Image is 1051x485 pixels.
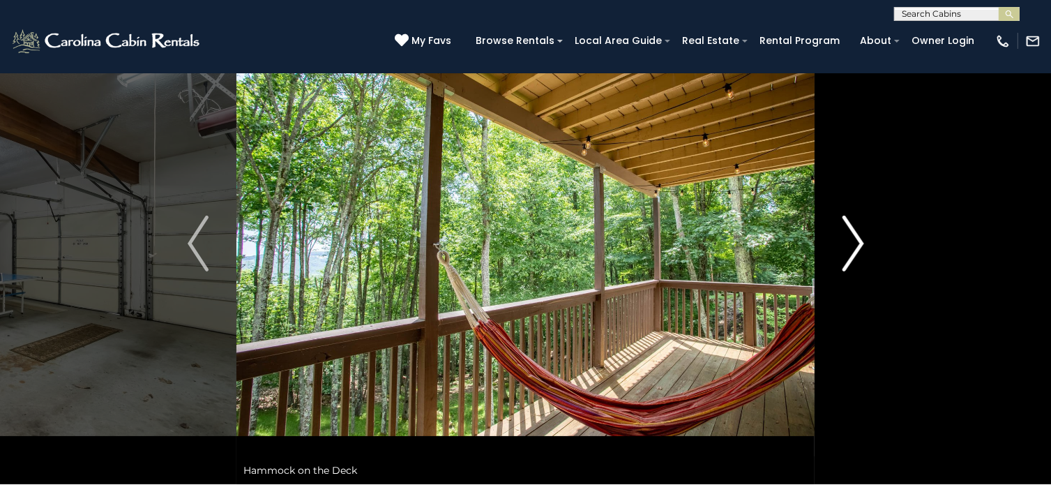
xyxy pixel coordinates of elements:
div: Hammock on the Deck [236,456,815,484]
a: Local Area Guide [568,30,669,52]
span: My Favs [411,33,451,48]
a: Owner Login [905,30,981,52]
a: Real Estate [675,30,746,52]
button: Next [815,3,892,484]
a: About [853,30,898,52]
a: My Favs [395,33,455,49]
img: phone-regular-white.png [995,33,1011,49]
img: arrow [188,216,209,271]
a: Browse Rentals [469,30,561,52]
button: Previous [159,3,236,484]
img: mail-regular-white.png [1025,33,1041,49]
a: Rental Program [753,30,847,52]
img: arrow [842,216,863,271]
img: White-1-2.png [10,27,204,55]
